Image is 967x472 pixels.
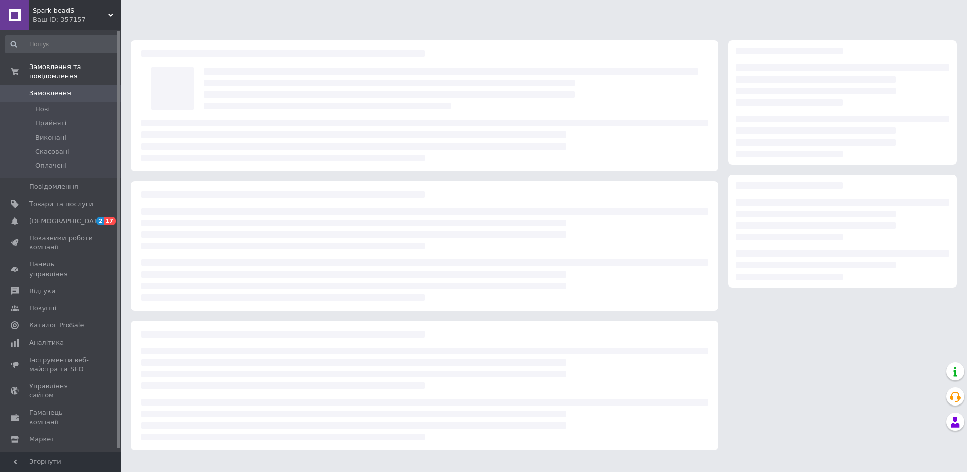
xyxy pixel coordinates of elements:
[29,234,93,252] span: Показники роботи компанії
[35,161,67,170] span: Оплачені
[29,182,78,191] span: Повідомлення
[29,408,93,426] span: Гаманець компанії
[33,15,121,24] div: Ваш ID: 357157
[5,35,119,53] input: Пошук
[96,217,104,225] span: 2
[29,260,93,278] span: Панель управління
[29,304,56,313] span: Покупці
[29,89,71,98] span: Замовлення
[33,6,108,15] span: Spark beadS
[29,321,84,330] span: Каталог ProSale
[29,287,55,296] span: Відгуки
[104,217,116,225] span: 17
[35,133,66,142] span: Виконані
[35,147,70,156] span: Скасовані
[29,62,121,81] span: Замовлення та повідомлення
[29,338,64,347] span: Аналітика
[29,382,93,400] span: Управління сайтом
[35,119,66,128] span: Прийняті
[29,435,55,444] span: Маркет
[35,105,50,114] span: Нові
[29,199,93,209] span: Товари та послуги
[29,217,104,226] span: [DEMOGRAPHIC_DATA]
[29,356,93,374] span: Інструменти веб-майстра та SEO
